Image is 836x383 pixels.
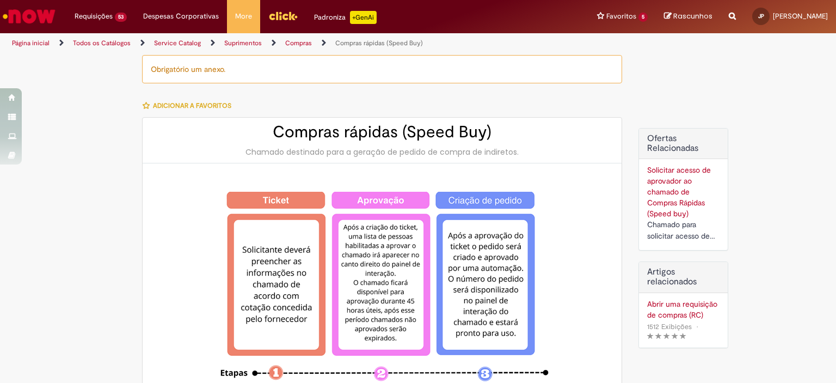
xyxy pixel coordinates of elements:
span: Adicionar a Favoritos [153,101,231,110]
h2: Ofertas Relacionadas [647,134,720,153]
div: Obrigatório um anexo. [142,55,622,83]
button: Adicionar a Favoritos [142,94,237,117]
a: Página inicial [12,39,50,47]
a: Service Catalog [154,39,201,47]
img: ServiceNow [1,5,57,27]
p: +GenAi [350,11,377,24]
span: Favoritos [606,11,636,22]
a: Rascunhos [664,11,712,22]
span: • [694,319,700,334]
h2: Compras rápidas (Speed Buy) [153,123,611,141]
span: JP [758,13,764,20]
img: click_logo_yellow_360x200.png [268,8,298,24]
div: Chamado para solicitar acesso de aprovador ao ticket de Speed buy [647,219,720,242]
ul: Trilhas de página [8,33,549,53]
span: Despesas Corporativas [143,11,219,22]
h3: Artigos relacionados [647,268,720,287]
span: More [235,11,252,22]
div: Ofertas Relacionadas [638,128,728,251]
a: Todos os Catálogos [73,39,131,47]
a: Compras rápidas (Speed Buy) [335,39,423,47]
span: 53 [115,13,127,22]
span: Requisições [75,11,113,22]
a: Solicitar acesso de aprovador ao chamado de Compras Rápidas (Speed buy) [647,165,711,218]
span: 1512 Exibições [647,322,692,331]
span: 5 [638,13,648,22]
span: [PERSON_NAME] [773,11,828,21]
a: Suprimentos [224,39,262,47]
div: Chamado destinado para a geração de pedido de compra de indiretos. [153,147,611,157]
span: Rascunhos [673,11,712,21]
a: Abrir uma requisição de compras (RC) [647,299,720,320]
a: Compras [285,39,312,47]
div: Padroniza [314,11,377,24]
